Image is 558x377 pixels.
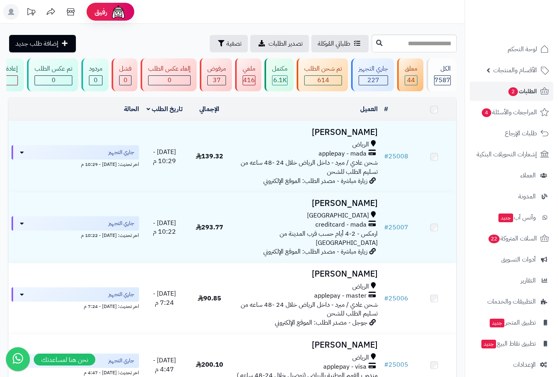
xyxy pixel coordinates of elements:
[196,223,223,232] span: 293.77
[196,360,223,369] span: 200.10
[384,360,388,369] span: #
[470,103,553,122] a: المراجعات والأسئلة4
[487,296,536,307] span: التطبيقات والخدمات
[196,152,223,161] span: 139.32
[272,64,288,73] div: مكتمل
[273,75,287,85] span: 6.1K
[470,355,553,374] a: الإعدادات
[295,58,349,91] a: تم شحن الطلب 614
[482,108,491,117] span: 4
[384,223,388,232] span: #
[108,219,134,227] span: جاري التجهيز
[470,40,553,59] a: لوحة التحكم
[318,39,350,48] span: طلباتي المُوكلة
[490,319,504,327] span: جديد
[168,75,172,85] span: 0
[513,359,536,370] span: الإعدادات
[25,58,80,91] a: تم عكس الطلب 0
[235,340,378,350] h3: [PERSON_NAME]
[153,356,176,374] span: [DATE] - 4:47 م
[226,39,241,48] span: تصفية
[488,235,500,243] span: 22
[153,147,176,166] span: [DATE] - 10:29 م
[470,145,553,164] a: إشعارات التحويلات البنكية
[250,35,309,52] a: تصدير الطلبات
[481,338,536,349] span: تطبيق نقاط البيع
[198,294,221,303] span: 90.85
[470,187,553,206] a: المدونة
[9,35,76,52] a: إضافة طلب جديد
[304,64,342,73] div: تم شحن الطلب
[481,340,496,348] span: جديد
[280,229,378,248] span: ارمكس - 2-4 أيام حسب قرب المدينة من [GEOGRAPHIC_DATA]
[493,65,537,76] span: الأقسام والمنتجات
[243,64,255,73] div: ملغي
[508,87,518,96] span: 2
[317,75,329,85] span: 614
[148,64,191,73] div: إلغاء عكس الطلب
[12,231,139,239] div: اخر تحديث: [DATE] - 10:22 م
[110,4,126,20] img: ai-face.png
[52,75,56,85] span: 0
[263,176,367,186] span: زيارة مباشرة - مصدر الطلب: الموقع الإلكتروني
[210,35,248,52] button: تصفية
[434,75,450,85] span: 7587
[352,353,369,362] span: الرياض
[384,152,388,161] span: #
[384,294,408,303] a: #25006
[470,250,553,269] a: أدوات التسويق
[470,124,553,143] a: طلبات الإرجاع
[275,318,367,327] span: جوجل - مصدر الطلب: الموقع الإلكتروني
[396,58,425,91] a: معلق 44
[35,76,72,85] div: 0
[498,214,513,222] span: جديد
[199,104,219,114] a: الإجمالي
[470,229,553,248] a: السلات المتروكة22
[108,148,134,156] span: جاري التجهيز
[153,218,176,237] span: [DATE] - 10:22 م
[263,58,295,91] a: مكتمل 6.1K
[407,75,415,85] span: 44
[12,160,139,168] div: اخر تحديث: [DATE] - 10:29 م
[241,300,378,319] span: شحن عادي / مبرد - داخل الرياض خلال 24 -48 ساعه من تسليم الطلب للشحن
[89,76,102,85] div: 0
[12,368,139,376] div: اخر تحديث: [DATE] - 4:47 م
[349,58,396,91] a: جاري التجهيز 227
[272,76,287,85] div: 6089
[315,220,367,229] span: creditcard - mada
[35,64,72,73] div: تم عكس الطلب
[319,149,367,158] span: applepay - mada
[508,86,537,97] span: الطلبات
[352,282,369,291] span: الرياض
[21,4,41,22] a: تحديثات المنصة
[384,223,408,232] a: #25007
[498,212,536,223] span: وآتس آب
[360,104,378,114] a: العميل
[213,75,221,85] span: 37
[208,76,226,85] div: 37
[263,247,367,256] span: زيارة مباشرة - مصدر الطلب: الموقع الإلكتروني
[147,104,183,114] a: تاريخ الطلب
[470,334,553,353] a: تطبيق نقاط البيعجديد
[241,158,378,177] span: شحن عادي / مبرد - داخل الرياض خلال 24 -48 ساعه من تسليم الطلب للشحن
[94,75,98,85] span: 0
[198,58,234,91] a: مرفوض 37
[405,76,417,85] div: 44
[108,290,134,298] span: جاري التجهيز
[314,291,367,300] span: applepay - master
[311,35,369,52] a: طلباتي المُوكلة
[80,58,110,91] a: مردود 0
[367,75,379,85] span: 227
[518,191,536,202] span: المدونة
[384,294,388,303] span: #
[505,128,537,139] span: طلبات الإرجاع
[434,64,451,73] div: الكل
[207,64,226,73] div: مرفوض
[470,208,553,227] a: وآتس آبجديد
[124,104,139,114] a: الحالة
[352,140,369,149] span: الرياض
[488,233,537,244] span: السلات المتروكة
[359,76,388,85] div: 227
[405,64,417,73] div: معلق
[235,269,378,279] h3: [PERSON_NAME]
